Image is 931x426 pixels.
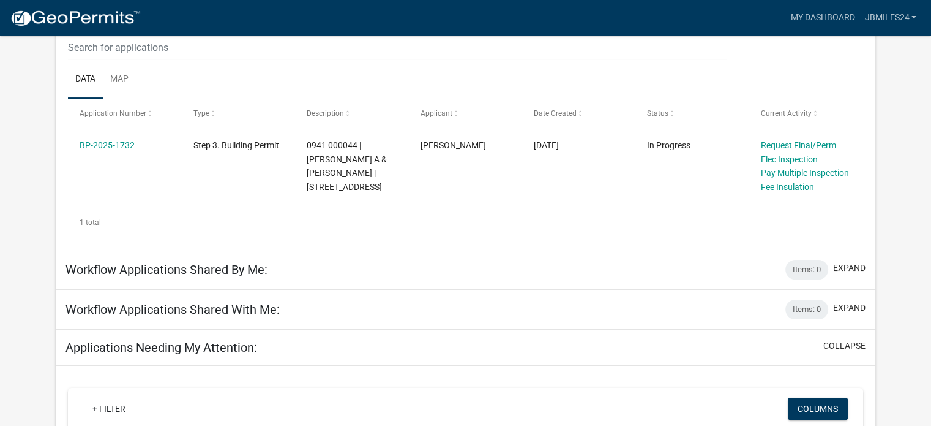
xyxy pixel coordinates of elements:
button: expand [833,262,866,275]
span: Current Activity [761,109,812,118]
div: Items: 0 [785,260,828,280]
span: Date Created [534,109,577,118]
input: Search for applications [68,35,727,60]
a: jbmiles24 [859,6,921,29]
span: 0941 000044 | HITCHCOCK JENNIFER A & JESSICA B MILES | 7710 WEST POINT RD [307,140,387,192]
span: Status [647,109,668,118]
a: Request Final/Perm Elec Inspection [761,140,836,164]
button: Columns [788,398,848,420]
datatable-header-cell: Current Activity [749,99,862,128]
a: BP-2025-1732 [80,140,135,150]
datatable-header-cell: Status [635,99,749,128]
h5: Applications Needing My Attention: [65,340,257,355]
span: Application Number [80,109,146,118]
datatable-header-cell: Applicant [408,99,522,128]
span: 01/13/2025 [534,140,559,150]
h5: Workflow Applications Shared By Me: [65,262,267,277]
a: My Dashboard [785,6,859,29]
span: Applicant [421,109,452,118]
a: + Filter [83,398,135,420]
span: Step 3. Building Permit [193,140,279,150]
span: Jessica Brooke Miles [421,140,486,150]
datatable-header-cell: Date Created [522,99,635,128]
a: Map [103,60,136,99]
button: collapse [823,340,866,352]
datatable-header-cell: Description [295,99,408,128]
span: Description [307,109,344,118]
datatable-header-cell: Application Number [68,99,181,128]
div: Items: 0 [785,300,828,319]
button: expand [833,302,866,314]
span: In Progress [647,140,690,150]
a: Data [68,60,103,99]
div: 1 total [68,207,863,238]
a: Pay Multiple Inspection Fee Insulation [761,168,849,192]
datatable-header-cell: Type [181,99,294,128]
span: Type [193,109,209,118]
h5: Workflow Applications Shared With Me: [65,302,280,317]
